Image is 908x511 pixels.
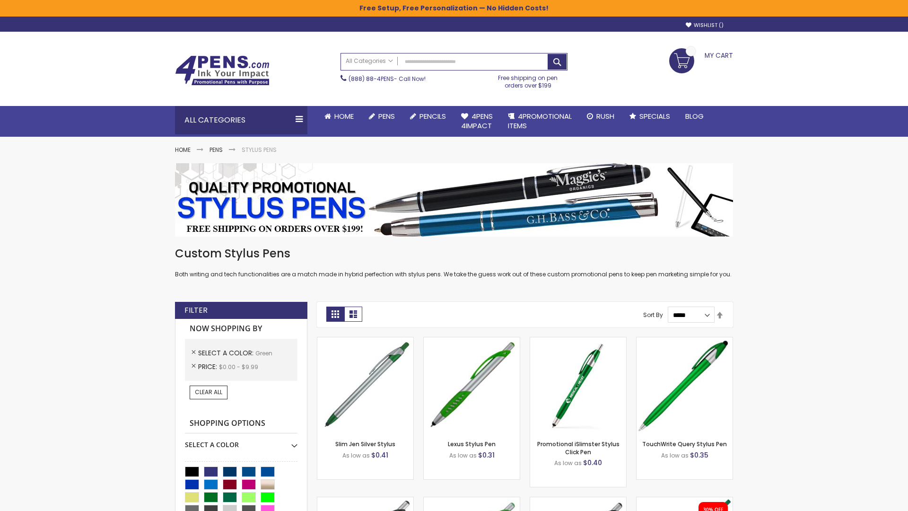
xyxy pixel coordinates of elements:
[478,450,495,460] span: $0.31
[198,362,219,371] span: Price
[448,440,496,448] a: Lexus Stylus Pen
[686,22,724,29] a: Wishlist
[419,111,446,121] span: Pencils
[341,53,398,69] a: All Categories
[184,305,208,316] strong: Filter
[255,349,272,357] span: Green
[537,440,620,456] a: Promotional iSlimster Stylus Click Pen
[198,348,255,358] span: Select A Color
[185,433,297,449] div: Select A Color
[317,106,361,127] a: Home
[637,337,733,433] img: TouchWrite Query Stylus Pen-Green
[342,451,370,459] span: As low as
[678,106,711,127] a: Blog
[190,386,227,399] a: Clear All
[500,106,579,137] a: 4PROMOTIONALITEMS
[643,311,663,319] label: Sort By
[583,458,602,467] span: $0.40
[175,246,733,279] div: Both writing and tech functionalities are a match made in hybrid perfection with stylus pens. We ...
[402,106,454,127] a: Pencils
[317,497,413,505] a: Boston Stylus Pen-Green
[424,337,520,345] a: Lexus Stylus Pen-Green
[371,450,388,460] span: $0.41
[685,111,704,121] span: Blog
[637,497,733,505] a: iSlimster II - Full Color-Green
[175,55,270,86] img: 4Pens Custom Pens and Promotional Products
[530,497,626,505] a: Lexus Metallic Stylus Pen-Green
[317,337,413,345] a: Slim Jen Silver Stylus-Green
[508,111,572,131] span: 4PROMOTIONAL ITEMS
[219,363,258,371] span: $0.00 - $9.99
[175,146,191,154] a: Home
[554,459,582,467] span: As low as
[454,106,500,137] a: 4Pens4impact
[195,388,222,396] span: Clear All
[424,497,520,505] a: Boston Silver Stylus Pen-Green
[242,146,277,154] strong: Stylus Pens
[346,57,393,65] span: All Categories
[378,111,395,121] span: Pens
[185,319,297,339] strong: Now Shopping by
[424,337,520,433] img: Lexus Stylus Pen-Green
[489,70,568,89] div: Free shipping on pen orders over $199
[175,246,733,261] h1: Custom Stylus Pens
[690,450,708,460] span: $0.35
[335,440,395,448] a: Slim Jen Silver Stylus
[175,106,307,134] div: All Categories
[185,414,297,434] strong: Shopping Options
[579,106,622,127] a: Rush
[642,440,727,448] a: TouchWrite Query Stylus Pen
[622,106,678,127] a: Specials
[661,451,689,459] span: As low as
[361,106,402,127] a: Pens
[175,163,733,237] img: Stylus Pens
[349,75,394,83] a: (888) 88-4PENS
[334,111,354,121] span: Home
[317,337,413,433] img: Slim Jen Silver Stylus-Green
[530,337,626,433] img: Promotional iSlimster Stylus Click Pen-Green
[210,146,223,154] a: Pens
[326,307,344,322] strong: Grid
[596,111,614,121] span: Rush
[637,337,733,345] a: TouchWrite Query Stylus Pen-Green
[349,75,426,83] span: - Call Now!
[461,111,493,131] span: 4Pens 4impact
[530,337,626,345] a: Promotional iSlimster Stylus Click Pen-Green
[639,111,670,121] span: Specials
[449,451,477,459] span: As low as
